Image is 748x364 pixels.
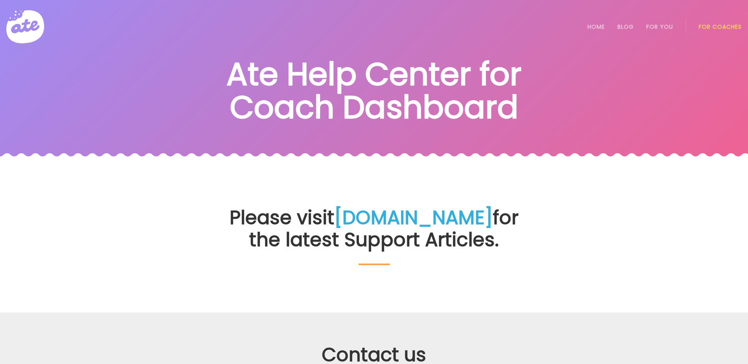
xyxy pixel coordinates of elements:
a: [DOMAIN_NAME] [334,204,493,231]
a: For Coaches [699,24,742,30]
a: Home [588,24,605,30]
h2: Please visit for the latest Support Articles. [226,207,522,265]
h1: Ate Help Center for Coach Dashboard [182,58,567,124]
a: Blog [617,24,634,30]
a: For You [646,24,673,30]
